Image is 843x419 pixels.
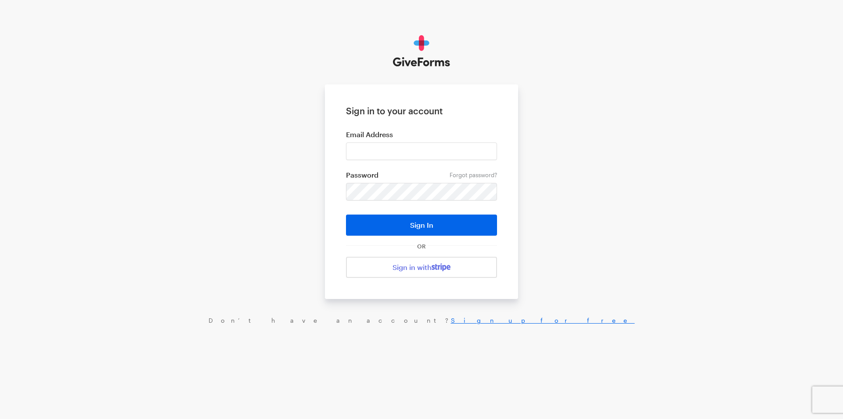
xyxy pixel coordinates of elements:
div: Don’t have an account? [9,317,834,324]
img: GiveForms [393,35,450,67]
a: Forgot password? [450,171,497,179]
label: Password [346,171,497,179]
label: Email Address [346,130,497,139]
span: OR [415,243,428,250]
img: stripe-07469f1003232ad58a8838275b02f7af1ac9ba95304e10fa954b414cd571f63b.svg [432,263,450,271]
a: Sign in with [346,257,497,278]
a: Sign up for free [451,317,635,324]
h1: Sign in to your account [346,106,497,116]
button: Sign In [346,215,497,236]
